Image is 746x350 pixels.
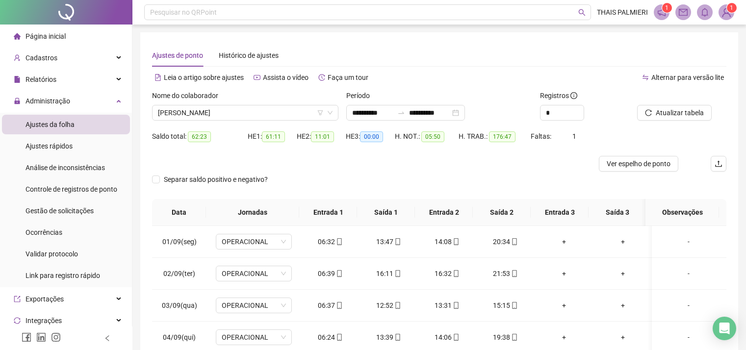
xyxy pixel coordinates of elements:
div: + [601,236,644,247]
img: 91134 [719,5,734,20]
span: Ocorrências [26,228,62,236]
button: Atualizar tabela [637,105,712,121]
div: + [543,300,586,311]
div: 13:31 [426,300,468,311]
span: history [318,74,325,81]
span: swap-right [397,109,405,117]
span: mobile [452,238,460,245]
span: Ver espelho de ponto [607,158,670,169]
span: user-add [14,54,21,61]
span: Atualizar tabela [656,107,704,118]
div: + [543,236,586,247]
div: 06:37 [309,300,351,311]
span: home [14,33,21,40]
span: filter [317,110,323,116]
label: Nome do colaborador [152,90,225,101]
span: mobile [510,238,518,245]
div: + [543,268,586,279]
th: Saída 1 [357,199,415,226]
span: Alternar para versão lite [651,74,724,81]
sup: 1 [662,3,672,13]
span: search [578,9,586,16]
span: sync [14,317,21,324]
span: Integrações [26,317,62,325]
span: swap [642,74,649,81]
div: 06:24 [309,332,351,343]
span: mobile [335,270,343,277]
span: mobile [393,238,401,245]
span: Gestão de solicitações [26,207,94,215]
span: Faça um tour [328,74,368,81]
span: mobile [393,302,401,309]
span: Leia o artigo sobre ajustes [164,74,244,81]
span: lock [14,98,21,104]
span: 04/09(qui) [163,333,196,341]
span: down [327,110,333,116]
span: Assista o vídeo [263,74,309,81]
span: Histórico de ajustes [219,51,279,59]
span: Observações [653,207,711,218]
div: Open Intercom Messenger [713,317,736,340]
span: Validar protocolo [26,250,78,258]
div: H. TRAB.: [459,131,530,142]
span: 05:50 [421,131,444,142]
span: info-circle [570,92,577,99]
span: Análise de inconsistências [26,164,105,172]
div: + [543,332,586,343]
span: linkedin [36,332,46,342]
th: Entrada 1 [299,199,357,226]
div: HE 2: [297,131,346,142]
div: 15:15 [484,300,527,311]
span: mobile [510,270,518,277]
span: 02/09(ter) [163,270,195,277]
span: mobile [510,302,518,309]
div: 14:06 [426,332,468,343]
th: Saída 3 [589,199,646,226]
span: Link para registro rápido [26,272,100,279]
div: 21:53 [484,268,527,279]
span: to [397,109,405,117]
span: THAIS PALMIERI [597,7,648,18]
th: Observações [645,199,719,226]
span: mobile [335,302,343,309]
span: OPERACIONAL [222,298,286,313]
div: 13:47 [367,236,410,247]
span: Controle de registros de ponto [26,185,117,193]
button: Ver espelho de ponto [599,156,678,172]
span: notification [657,8,666,17]
div: H. NOT.: [395,131,459,142]
label: Período [346,90,376,101]
span: Ajustes rápidos [26,142,73,150]
span: Ajustes de ponto [152,51,203,59]
span: Separar saldo positivo e negativo? [160,174,272,185]
span: upload [715,160,722,168]
div: 19:38 [484,332,527,343]
span: mobile [452,334,460,341]
span: 62:23 [188,131,211,142]
div: + [601,268,644,279]
span: OPERACIONAL [222,234,286,249]
div: 16:32 [426,268,468,279]
span: Faltas: [531,132,553,140]
th: Entrada 3 [531,199,589,226]
span: mobile [393,334,401,341]
span: mobile [510,334,518,341]
span: OPERACIONAL [222,330,286,345]
div: - [660,300,718,311]
div: 12:52 [367,300,410,311]
span: OPERACIONAL [222,266,286,281]
span: left [104,335,111,342]
span: Relatórios [26,75,56,83]
span: Registros [540,90,577,101]
span: export [14,296,21,302]
div: HE 3: [346,131,395,142]
span: mobile [452,302,460,309]
span: 11:01 [311,131,334,142]
th: Data [152,199,206,226]
span: 1 [665,4,669,11]
span: Página inicial [26,32,66,40]
span: 176:47 [489,131,515,142]
th: Saída 2 [473,199,531,226]
div: - [660,332,718,343]
span: Ajustes da folha [26,121,75,128]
